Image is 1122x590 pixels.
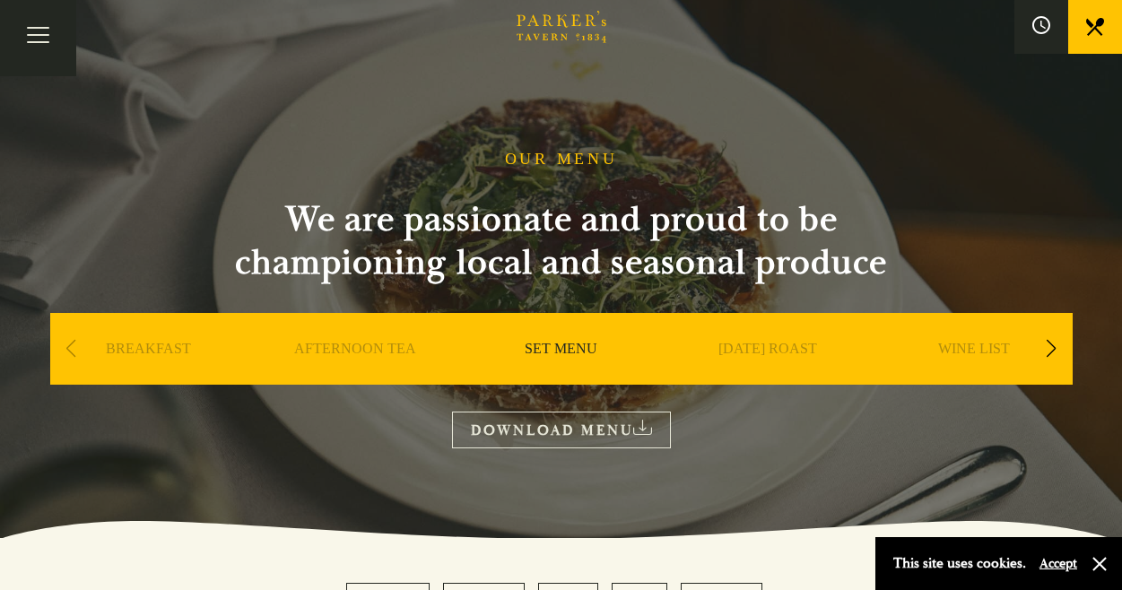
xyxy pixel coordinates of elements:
[1039,329,1064,369] div: Next slide
[875,313,1073,438] div: 5 / 9
[893,551,1026,577] p: This site uses cookies.
[463,313,660,438] div: 3 / 9
[505,150,618,169] h1: OUR MENU
[50,313,248,438] div: 1 / 9
[669,313,866,438] div: 4 / 9
[257,313,454,438] div: 2 / 9
[203,198,920,284] h2: We are passionate and proud to be championing local and seasonal produce
[452,412,671,448] a: DOWNLOAD MENU
[718,340,817,412] a: [DATE] ROAST
[1039,555,1077,572] button: Accept
[294,340,416,412] a: AFTERNOON TEA
[525,340,597,412] a: SET MENU
[59,329,83,369] div: Previous slide
[938,340,1010,412] a: WINE LIST
[1091,555,1109,573] button: Close and accept
[106,340,191,412] a: BREAKFAST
